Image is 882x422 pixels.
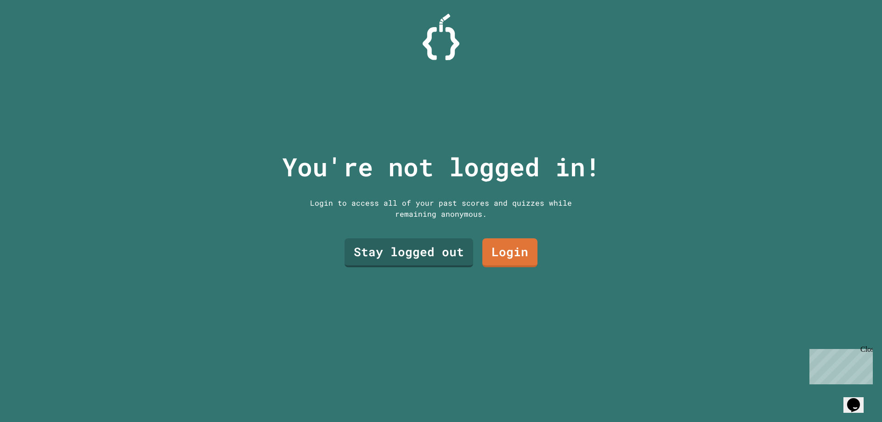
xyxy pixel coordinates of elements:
div: Login to access all of your past scores and quizzes while remaining anonymous. [303,197,579,219]
iframe: chat widget [806,345,873,384]
iframe: chat widget [843,385,873,413]
a: Login [482,238,537,267]
div: Chat with us now!Close [4,4,63,58]
p: You're not logged in! [282,148,600,186]
img: Logo.svg [423,14,459,60]
a: Stay logged out [345,238,473,267]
